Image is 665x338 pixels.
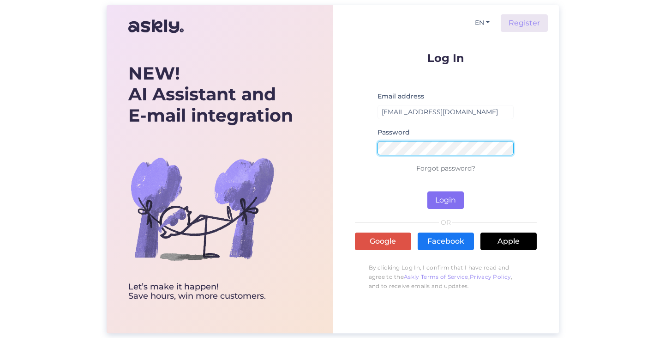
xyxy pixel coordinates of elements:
b: NEW! [128,62,180,84]
input: Enter email [377,105,514,119]
label: Email address [377,92,424,101]
a: Privacy Policy [470,273,511,280]
label: Password [377,128,410,137]
a: Askly Terms of Service [404,273,468,280]
a: Apple [480,233,537,250]
button: EN [471,16,493,30]
p: By clicking Log In, I confirm that I have read and agree to the , , and to receive emails and upd... [355,258,537,295]
div: AI Assistant and E-mail integration [128,63,293,126]
a: Google [355,233,411,250]
a: Forgot password? [416,164,475,172]
img: Askly [128,15,184,37]
p: Log In [355,52,537,64]
a: Register [501,14,548,32]
button: Login [427,191,464,209]
a: Facebook [418,233,474,250]
span: OR [439,219,452,226]
img: bg-askly [128,135,276,283]
div: Let’s make it happen! Save hours, win more customers. [128,283,293,301]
